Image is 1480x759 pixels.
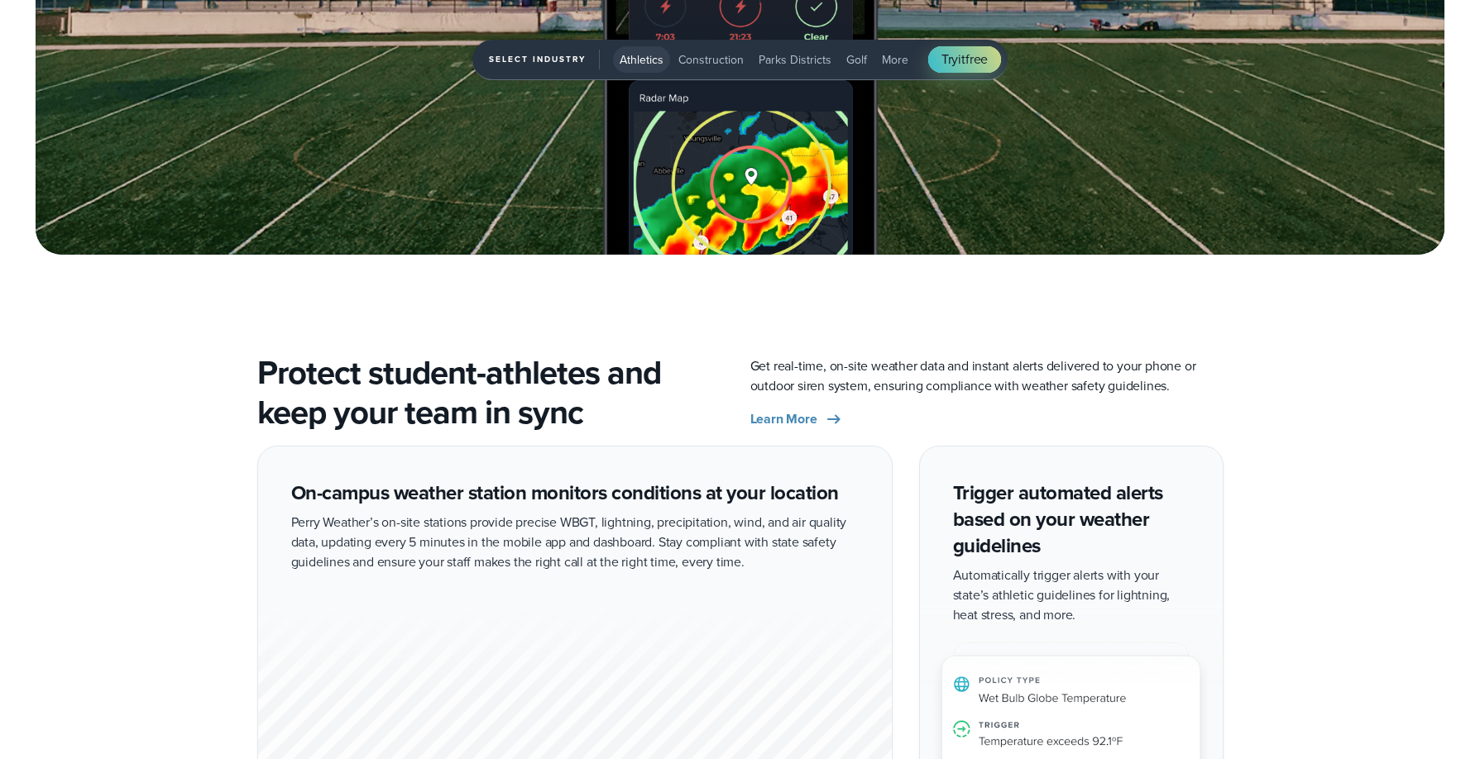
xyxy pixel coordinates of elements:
h2: Protect student-athletes and keep your team in sync [257,353,730,432]
button: More [875,46,915,73]
span: Select Industry [489,50,600,69]
button: Parks Districts [752,46,838,73]
span: Try free [941,50,988,69]
a: Tryitfree [928,46,1001,73]
p: Get real-time, on-site weather data and instant alerts delivered to your phone or outdoor siren s... [750,356,1224,396]
span: Construction [678,51,744,69]
button: Construction [672,46,750,73]
span: Golf [846,51,867,69]
span: Parks Districts [759,51,831,69]
a: Learn More [750,409,844,429]
span: Athletics [620,51,663,69]
span: it [958,50,965,69]
button: Athletics [613,46,670,73]
span: Learn More [750,409,817,429]
span: More [882,51,908,69]
button: Golf [840,46,874,73]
